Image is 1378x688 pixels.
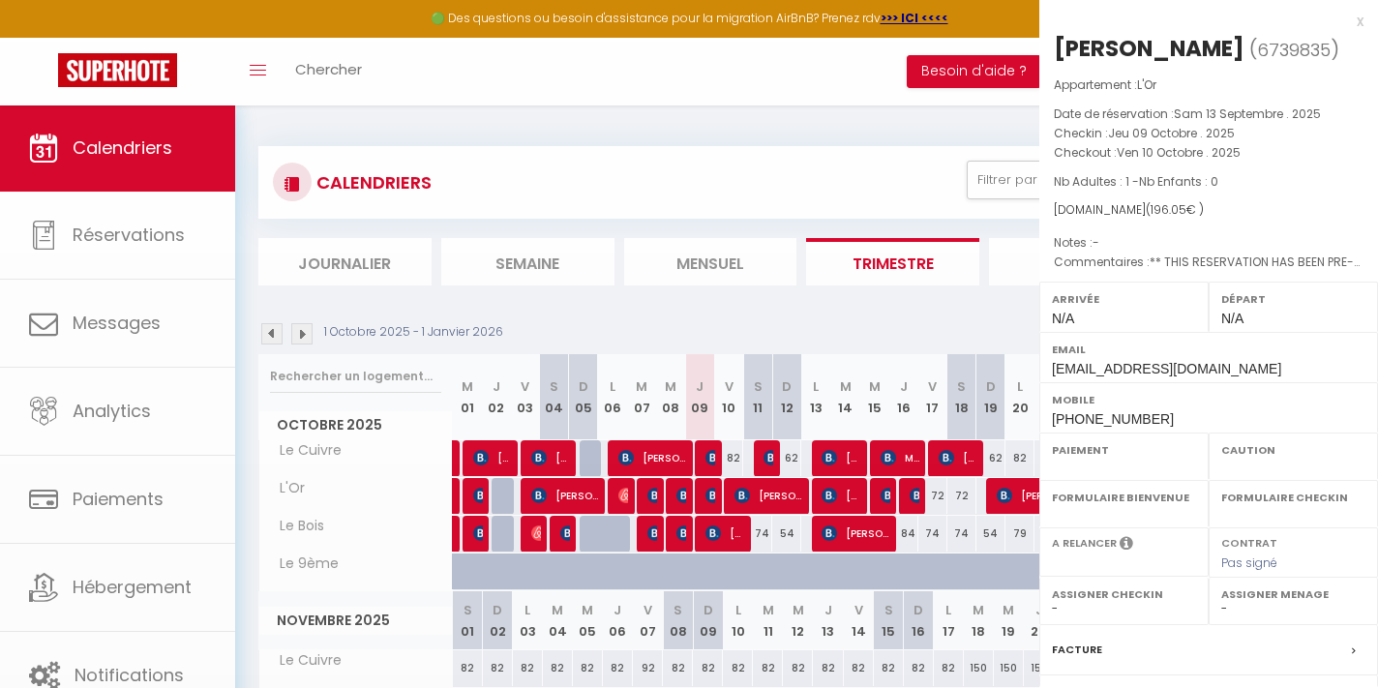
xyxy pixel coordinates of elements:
span: Jeu 09 Octobre . 2025 [1108,125,1235,141]
span: Ven 10 Octobre . 2025 [1117,144,1241,161]
p: Notes : [1054,233,1363,253]
span: ( € ) [1146,201,1204,218]
label: Assigner Checkin [1052,584,1196,604]
span: Nb Adultes : 1 - [1054,173,1218,190]
span: N/A [1052,311,1074,326]
span: Sam 13 Septembre . 2025 [1174,105,1321,122]
label: Facture [1052,640,1102,660]
label: Formulaire Checkin [1221,488,1365,507]
label: Assigner Menage [1221,584,1365,604]
label: Arrivée [1052,289,1196,309]
div: [DOMAIN_NAME] [1054,201,1363,220]
span: L'Or [1137,76,1156,93]
span: N/A [1221,311,1243,326]
p: Commentaires : [1054,253,1363,272]
span: Pas signé [1221,554,1277,571]
p: Checkin : [1054,124,1363,143]
label: Caution [1221,440,1365,460]
label: Départ [1221,289,1365,309]
span: [PHONE_NUMBER] [1052,411,1174,427]
p: Checkout : [1054,143,1363,163]
p: Date de réservation : [1054,105,1363,124]
span: ( ) [1249,36,1339,63]
span: Nb Enfants : 0 [1139,173,1218,190]
span: - [1093,234,1099,251]
label: Contrat [1221,535,1277,548]
i: Sélectionner OUI si vous souhaiter envoyer les séquences de messages post-checkout [1120,535,1133,556]
label: A relancer [1052,535,1117,552]
label: Formulaire Bienvenue [1052,488,1196,507]
span: 196.05 [1151,201,1186,218]
label: Mobile [1052,390,1365,409]
span: 6739835 [1257,38,1331,62]
p: Appartement : [1054,75,1363,95]
div: x [1039,10,1363,33]
div: [PERSON_NAME] [1054,33,1244,64]
label: Email [1052,340,1365,359]
span: [EMAIL_ADDRESS][DOMAIN_NAME] [1052,361,1281,376]
label: Paiement [1052,440,1196,460]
